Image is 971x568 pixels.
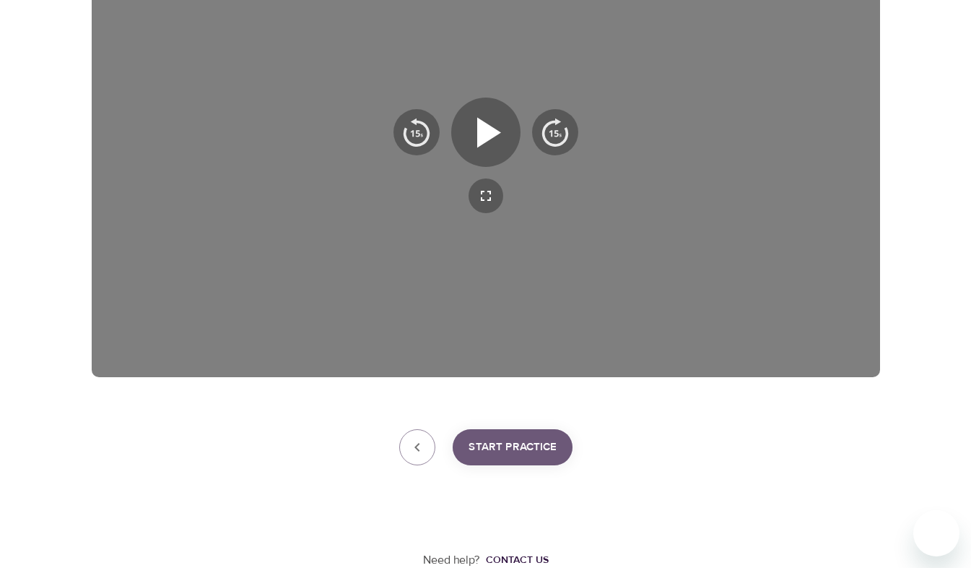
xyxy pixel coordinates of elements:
[469,438,557,457] span: Start Practice
[453,429,572,465] button: Start Practice
[541,118,570,147] img: 15s_next.svg
[913,510,959,556] iframe: Button to launch messaging window
[486,553,549,567] div: Contact us
[402,118,431,147] img: 15s_prev.svg
[480,553,549,567] a: Contact us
